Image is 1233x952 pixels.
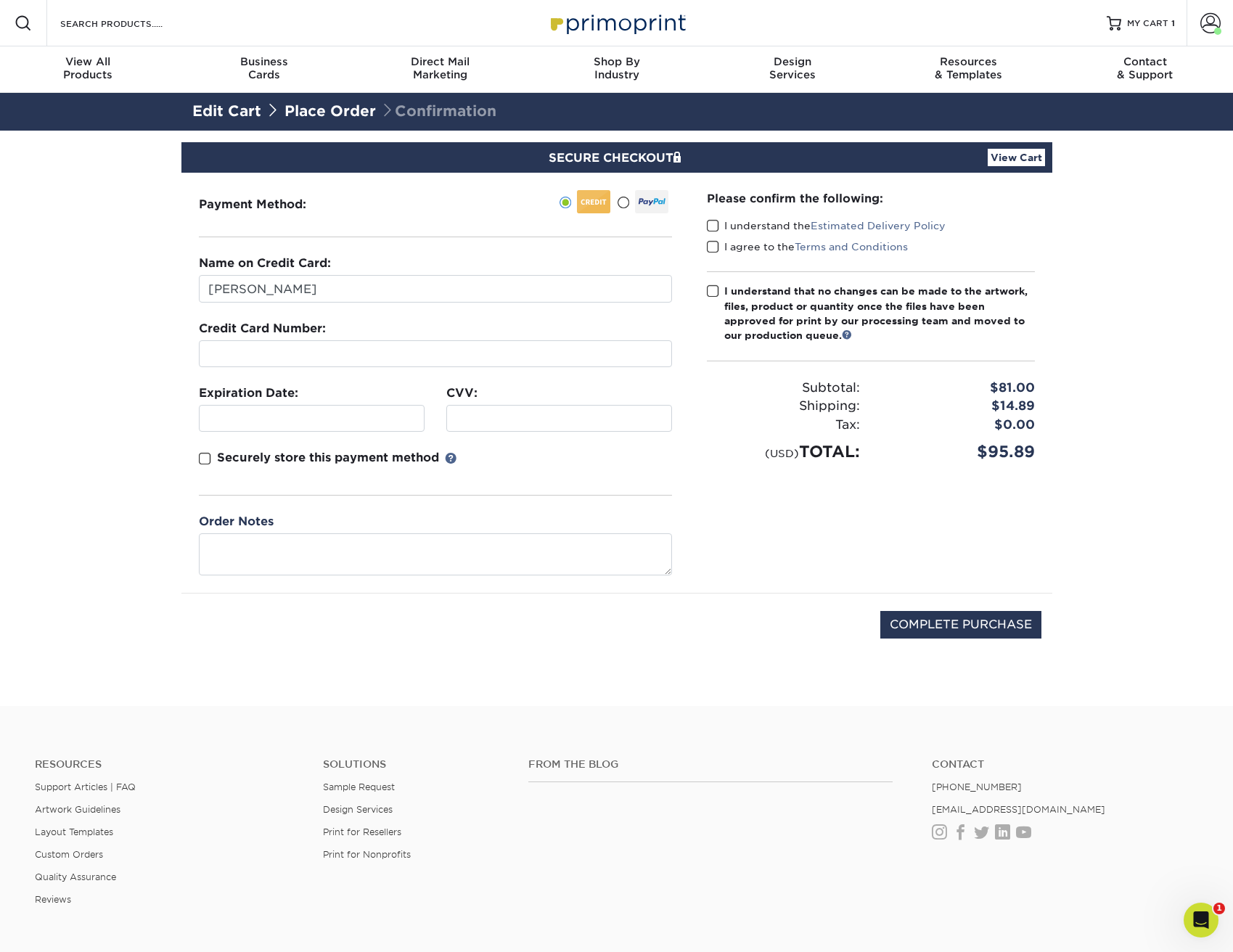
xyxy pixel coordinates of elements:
div: Cards [176,55,353,81]
span: Business [176,55,353,68]
span: Design [705,55,881,68]
a: Shop ByIndustry [528,46,705,93]
span: Direct Mail [352,55,528,68]
button: Emoji picker [46,475,57,487]
textarea: Message… [12,445,278,469]
img: DigiCert Secured Site Seal [192,611,265,654]
div: Jenny says… [12,189,279,222]
div: Services [705,55,881,81]
div: Jenny says… [12,330,279,387]
a: Print for Resellers [323,826,401,837]
div: Jenny says… [12,430,279,488]
label: Expiration Date: [199,385,298,402]
div: & Support [1057,55,1233,81]
div: I have added 1000 back to your cart and am copying the artwork now.Add reaction [12,330,238,376]
span: 1 [1213,903,1225,914]
p: Securely store this payment method [217,449,439,467]
button: Gif picker [69,475,81,487]
span: Confirmation [380,102,496,120]
span: SECURE CHECKOUT [549,151,685,165]
img: Primoprint [544,7,689,38]
label: Name on Credit Card: [199,255,331,272]
h4: From the Blog [528,758,893,771]
a: Custom Orders [35,849,103,860]
a: Estimated Delivery Policy [811,220,946,231]
iframe: Secure CVC input frame [453,411,665,425]
div: This is available in your custom products on your account dashboard:Add reaction [12,221,238,328]
span: MY CART [1127,17,1168,30]
div: I understand that no changes can be made to the artwork, files, product or quantity once the file... [724,284,1035,343]
span: 1 [1171,18,1175,28]
h4: Solutions [323,758,507,771]
div: Tax: [696,416,871,435]
a: [EMAIL_ADDRESS][DOMAIN_NAME] [932,804,1105,815]
iframe: Intercom live chat [1184,903,1218,937]
div: If you refresh your screen, you should be all set :)Add reaction [12,430,238,476]
div: Hi. I need to reorder 25103-94514-97608-1. What's the best and quickest way to do that? [64,92,267,135]
label: I understand the [707,218,946,233]
div: Please confirm the following: [707,190,1035,207]
h1: Operator [70,7,122,18]
div: Marketing [352,55,528,81]
div: Thanks so much! [180,396,267,411]
label: CVV: [446,385,478,402]
a: Artwork Guidelines [35,804,120,815]
div: Hi [PERSON_NAME]! Happy to help [23,197,200,212]
button: go back [9,6,37,33]
iframe: Secure expiration date input frame [205,411,418,425]
div: If you refresh your screen, you should be all set :) [23,439,226,467]
div: joined the conversation [62,158,247,171]
a: View Cart [988,149,1045,166]
div: $95.89 [871,440,1046,464]
span: Shop By [528,55,705,68]
div: $81.00 [871,379,1046,398]
label: Credit Card Number: [199,320,326,337]
a: DesignServices [705,46,881,93]
div: Thomas says… [12,83,279,155]
div: Close [255,6,281,32]
b: [PERSON_NAME] [62,160,144,170]
a: [PHONE_NUMBER] [932,781,1022,792]
a: Print for Nonprofits [323,849,411,860]
button: Home [227,6,255,33]
a: Support Articles | FAQ [35,781,136,792]
button: Upload attachment [22,475,34,487]
a: Resources& Templates [881,46,1057,93]
small: (USD) [765,447,799,459]
a: Quality Assurance [35,871,116,882]
span: Contact [1057,55,1233,68]
img: Profile image for Jenny [44,157,58,172]
h3: Payment Method: [199,197,342,211]
div: Industry [528,55,705,81]
a: Contact [932,758,1198,771]
input: COMPLETE PURCHASE [880,611,1041,639]
a: Place Order [284,102,376,120]
a: Sample Request [323,781,395,792]
div: TOTAL: [696,440,871,464]
div: Shipping: [696,397,871,416]
div: Thomas says… [12,387,279,431]
div: $0.00 [871,416,1046,435]
div: & Templates [881,55,1057,81]
img: Profile image for Operator [41,8,65,31]
h4: Resources [35,758,301,771]
input: First & Last Name [199,275,672,303]
div: Hi. I need to reorder 25103-94514-97608-1. What's the best and quickest way to do that? [52,83,279,144]
button: Start recording [92,475,104,487]
a: Terms and Conditions [795,241,908,253]
div: Jenny says… [12,155,279,189]
a: Reviews [35,894,71,905]
a: BusinessCards [176,46,353,93]
a: Layout Templates [35,826,113,837]
div: I have added 1000 back to your cart and am copying the artwork now. [23,339,226,367]
div: Jenny says… [12,221,279,329]
a: Edit Cart [192,102,261,120]
label: Order Notes [199,513,274,530]
div: This is available in your custom products on your account dashboard: [23,230,226,258]
input: SEARCH PRODUCTS..... [59,15,200,32]
div: Hi [PERSON_NAME]! Happy to helpAdd reaction [12,189,212,221]
a: Contact& Support [1057,46,1233,93]
a: Direct MailMarketing [352,46,528,93]
button: Send a message… [247,469,272,493]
